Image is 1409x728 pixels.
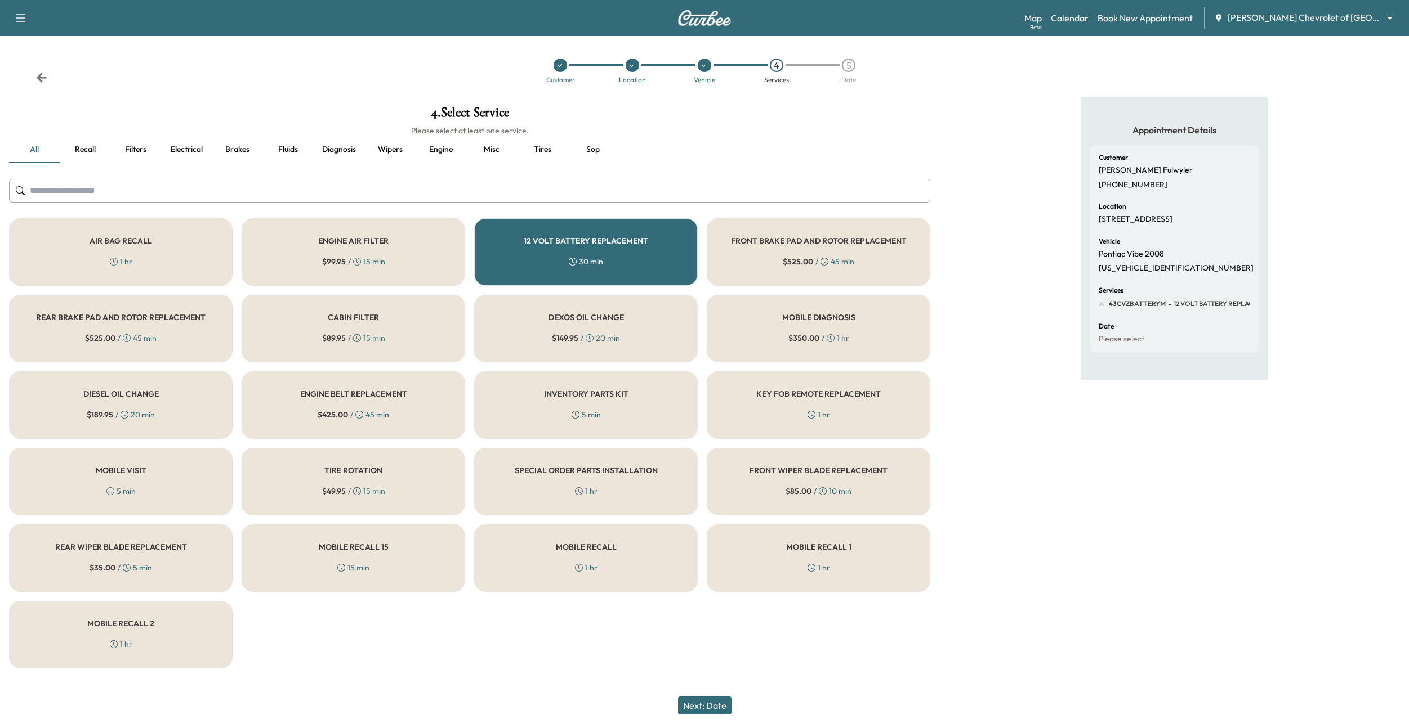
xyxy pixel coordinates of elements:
[36,72,47,83] div: Back
[788,332,849,344] div: / 1 hr
[808,562,830,573] div: 1 hr
[90,562,115,573] span: $ 35.00
[756,390,881,398] h5: KEY FOB REMOTE REPLACEMENT
[318,409,389,420] div: / 45 min
[212,136,262,163] button: Brakes
[552,332,620,344] div: / 20 min
[556,543,617,551] h5: MOBILE RECALL
[841,77,856,83] div: Date
[568,136,618,163] button: Sop
[466,136,517,163] button: Misc
[55,543,187,551] h5: REAR WIPER BLADE REPLACEMENT
[694,77,715,83] div: Vehicle
[549,313,624,321] h5: DEXOS OIL CHANGE
[842,59,855,72] div: 5
[322,256,385,267] div: / 15 min
[83,390,159,398] h5: DIESEL OIL CHANGE
[1099,334,1144,344] p: Please select
[9,136,60,163] button: all
[1098,11,1193,25] a: Book New Appointment
[1099,323,1114,330] h6: Date
[782,313,855,321] h5: MOBILE DIAGNOSIS
[85,332,157,344] div: / 45 min
[322,256,346,267] span: $ 99.95
[1171,299,1276,308] span: 12 VOLT BATTERY REPLACEMENT
[786,486,811,497] span: $ 85.00
[544,390,628,398] h5: INVENTORY PARTS KIT
[783,256,813,267] span: $ 525.00
[300,390,407,398] h5: ENGINE BELT REPLACEMENT
[322,332,346,344] span: $ 89.95
[1099,180,1167,190] p: [PHONE_NUMBER]
[678,696,732,714] button: Next: Date
[324,466,382,474] h5: TIRE ROTATION
[546,77,575,83] div: Customer
[677,10,732,26] img: Curbee Logo
[552,332,578,344] span: $ 149.95
[524,237,648,245] h5: 12 VOLT BATTERY REPLACEMENT
[161,136,212,163] button: Electrical
[1099,287,1123,294] h6: Services
[1099,165,1193,176] p: [PERSON_NAME] Fulwyler
[90,237,152,245] h5: AIR BAG RECALL
[1109,299,1166,308] span: 43CVZBATTERYM
[572,409,601,420] div: 5 min
[1090,124,1259,136] h5: Appointment Details
[85,332,115,344] span: $ 525.00
[619,77,646,83] div: Location
[770,59,783,72] div: 4
[1030,23,1042,32] div: Beta
[106,486,136,497] div: 5 min
[328,313,379,321] h5: CABIN FILTER
[110,136,161,163] button: Filters
[416,136,466,163] button: Engine
[60,136,110,163] button: Recall
[322,486,385,497] div: / 15 min
[9,125,930,136] h6: Please select at least one service.
[9,106,930,125] h1: 4 . Select Service
[318,409,348,420] span: $ 425.00
[1228,11,1382,24] span: [PERSON_NAME] Chevrolet of [GEOGRAPHIC_DATA]
[731,237,907,245] h5: FRONT BRAKE PAD AND ROTOR REPLACEMENT
[87,619,154,627] h5: MOBILE RECALL 2
[1099,203,1126,210] h6: Location
[575,486,598,497] div: 1 hr
[569,256,603,267] div: 30 min
[1051,11,1089,25] a: Calendar
[1024,11,1042,25] a: MapBeta
[750,466,888,474] h5: FRONT WIPER BLADE REPLACEMENT
[515,466,658,474] h5: SPECIAL ORDER PARTS INSTALLATION
[808,409,830,420] div: 1 hr
[110,639,132,650] div: 1 hr
[1099,238,1120,245] h6: Vehicle
[322,332,385,344] div: / 15 min
[1166,298,1171,309] span: -
[365,136,416,163] button: Wipers
[575,562,598,573] div: 1 hr
[319,543,389,551] h5: MOBILE RECALL 15
[786,486,851,497] div: / 10 min
[1099,249,1164,259] p: Pontiac Vibe 2008
[9,136,930,163] div: basic tabs example
[36,313,206,321] h5: REAR BRAKE PAD AND ROTOR REPLACEMENT
[764,77,789,83] div: Services
[96,466,146,474] h5: MOBILE VISIT
[1099,263,1254,273] p: [US_VEHICLE_IDENTIFICATION_NUMBER]
[110,256,132,267] div: 1 hr
[318,237,389,245] h5: ENGINE AIR FILTER
[322,486,346,497] span: $ 49.95
[1099,214,1172,224] p: [STREET_ADDRESS]
[1099,154,1128,161] h6: Customer
[313,136,365,163] button: Diagnosis
[788,332,819,344] span: $ 350.00
[87,409,113,420] span: $ 189.95
[262,136,313,163] button: Fluids
[90,562,152,573] div: / 5 min
[786,543,851,551] h5: MOBILE RECALL 1
[337,562,369,573] div: 15 min
[517,136,568,163] button: Tires
[783,256,854,267] div: / 45 min
[87,409,155,420] div: / 20 min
